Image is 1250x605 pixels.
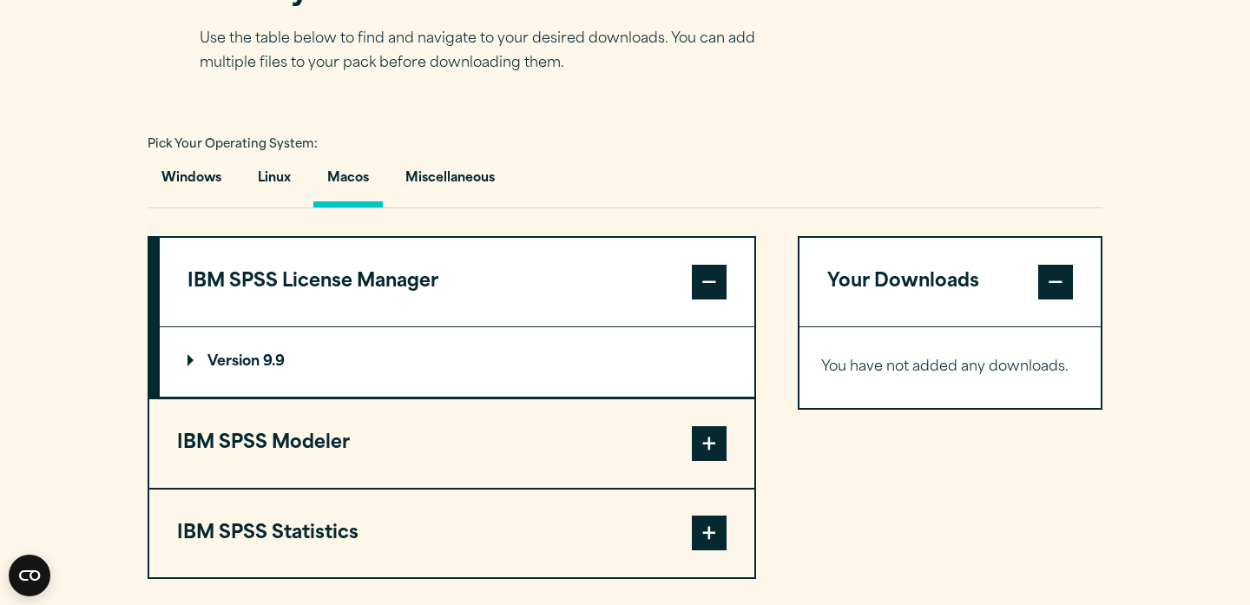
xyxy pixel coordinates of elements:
[149,399,754,488] button: IBM SPSS Modeler
[160,326,754,398] div: IBM SPSS License Manager
[799,238,1101,326] button: Your Downloads
[148,158,235,207] button: Windows
[391,158,509,207] button: Miscellaneous
[149,490,754,578] button: IBM SPSS Statistics
[160,327,754,397] summary: Version 9.9
[148,139,318,150] span: Pick Your Operating System:
[200,27,781,77] p: Use the table below to find and navigate to your desired downloads. You can add multiple files to...
[799,326,1101,408] div: Your Downloads
[160,238,754,326] button: IBM SPSS License Manager
[821,355,1079,380] p: You have not added any downloads.
[244,158,305,207] button: Linux
[9,555,50,596] button: Open CMP widget
[187,355,285,369] p: Version 9.9
[313,158,383,207] button: Macos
